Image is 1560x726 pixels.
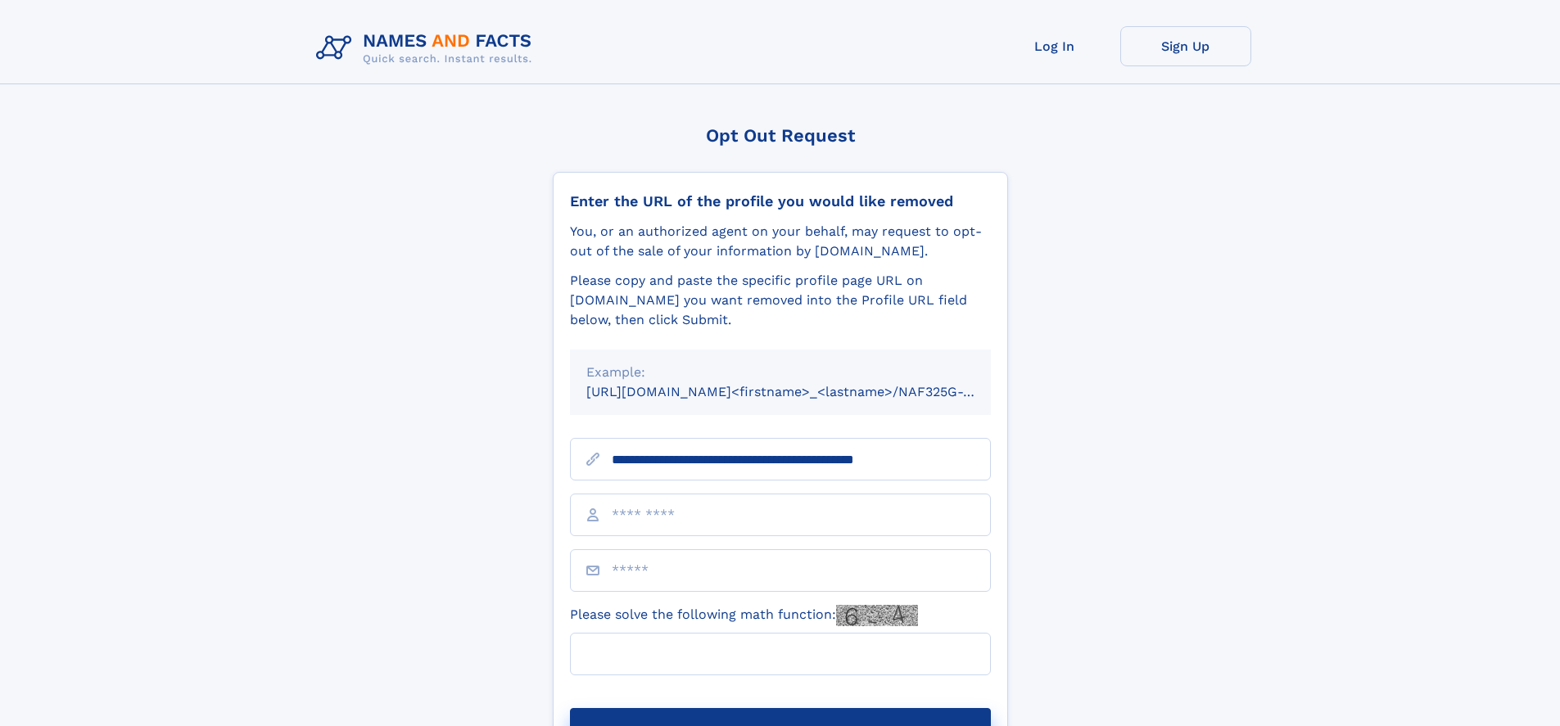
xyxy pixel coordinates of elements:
div: Please copy and paste the specific profile page URL on [DOMAIN_NAME] you want removed into the Pr... [570,271,991,330]
a: Sign Up [1120,26,1251,66]
label: Please solve the following math function: [570,605,918,626]
a: Log In [989,26,1120,66]
img: Logo Names and Facts [310,26,545,70]
div: You, or an authorized agent on your behalf, may request to opt-out of the sale of your informatio... [570,222,991,261]
div: Opt Out Request [553,125,1008,146]
div: Example: [586,363,974,382]
div: Enter the URL of the profile you would like removed [570,192,991,210]
small: [URL][DOMAIN_NAME]<firstname>_<lastname>/NAF325G-xxxxxxxx [586,384,1022,399]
